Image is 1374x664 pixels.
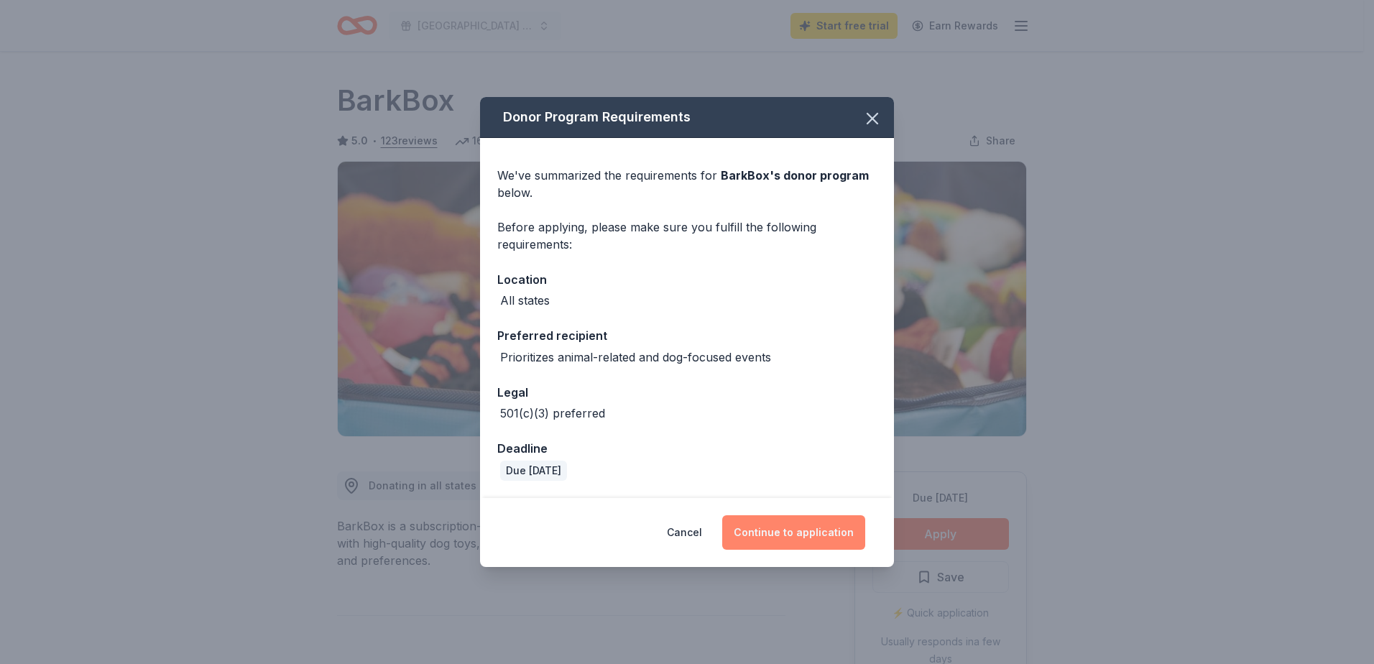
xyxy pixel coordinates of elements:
[667,515,702,550] button: Cancel
[497,270,877,289] div: Location
[500,405,605,422] div: 501(c)(3) preferred
[497,326,877,345] div: Preferred recipient
[480,97,894,138] div: Donor Program Requirements
[722,515,865,550] button: Continue to application
[721,168,869,183] span: BarkBox 's donor program
[497,218,877,253] div: Before applying, please make sure you fulfill the following requirements:
[497,383,877,402] div: Legal
[497,439,877,458] div: Deadline
[500,349,771,366] div: Prioritizes animal-related and dog-focused events
[500,292,550,309] div: All states
[497,167,877,201] div: We've summarized the requirements for below.
[500,461,567,481] div: Due [DATE]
